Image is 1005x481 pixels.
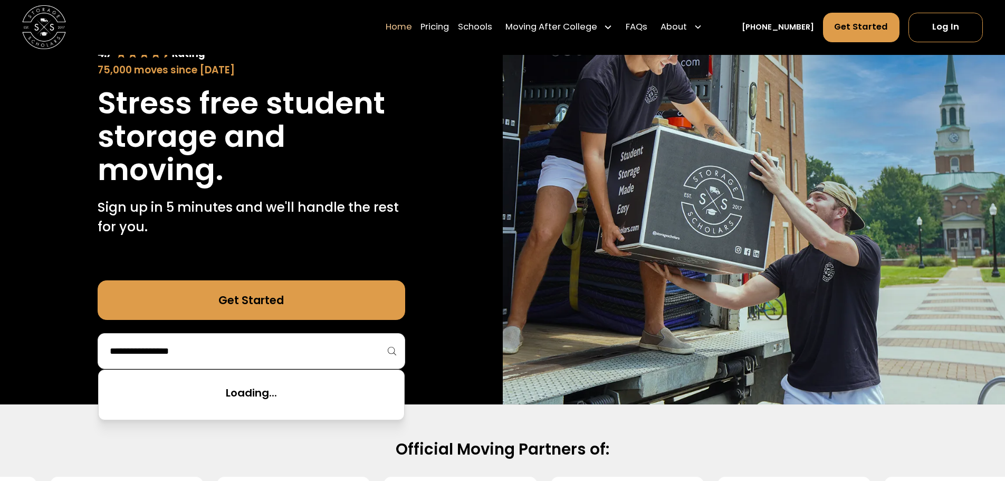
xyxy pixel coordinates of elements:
[420,12,449,43] a: Pricing
[661,21,687,34] div: About
[22,5,66,49] img: Storage Scholars main logo
[742,22,814,33] a: [PHONE_NUMBER]
[626,12,647,43] a: FAQs
[501,12,617,43] div: Moving After College
[98,280,405,320] a: Get Started
[505,21,597,34] div: Moving After College
[98,63,405,78] div: 75,000 moves since [DATE]
[823,13,900,42] a: Get Started
[98,87,405,186] h1: Stress free student storage and moving.
[98,197,405,237] p: Sign up in 5 minutes and we'll handle the rest for you.
[386,12,412,43] a: Home
[458,12,492,43] a: Schools
[908,13,983,42] a: Log In
[151,439,854,459] h2: Official Moving Partners of:
[656,12,707,43] div: About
